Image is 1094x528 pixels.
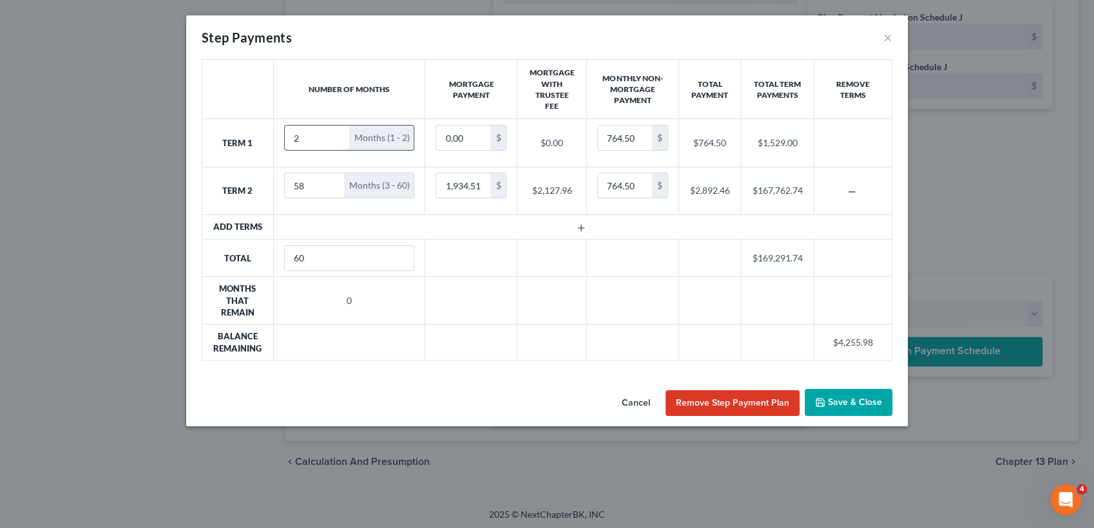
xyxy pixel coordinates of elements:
[202,214,274,239] th: Add Terms
[517,119,586,167] td: $0.00
[741,119,814,167] td: $1,529.00
[679,60,741,119] th: Total Payment
[741,60,814,119] th: Total Term Payments
[598,126,652,150] input: 0.00
[517,167,586,214] td: $2,127.96
[666,390,800,416] button: Remove Step Payment Plan
[652,126,667,150] div: $
[202,277,274,325] th: Months that Remain
[202,325,274,361] th: Balance Remaining
[202,119,274,167] th: Term 1
[1050,484,1081,515] iframe: Intercom live chat
[517,60,586,119] th: Mortgage With Trustee Fee
[425,60,517,119] th: Mortgage Payment
[436,173,490,198] input: 0.00
[349,126,414,150] div: Months (1 - 2)
[611,390,660,416] button: Cancel
[814,325,892,361] td: $4,255.98
[202,167,274,214] th: Term 2
[202,28,292,46] div: Step Payments
[490,126,506,150] div: $
[586,60,678,119] th: Monthly Non-Mortgage Payment
[741,240,814,277] td: $169,291.74
[202,240,274,277] th: Total
[1077,484,1087,495] span: 4
[285,246,414,270] input: --
[490,173,506,198] div: $
[285,173,345,198] input: --
[679,167,741,214] td: $2,892.46
[598,173,652,198] input: 0.00
[805,389,892,416] button: Save & Close
[883,30,892,45] button: ×
[814,60,892,119] th: Remove Terms
[741,167,814,214] td: $167,762.74
[285,126,350,150] input: --
[652,173,667,198] div: $
[273,277,425,325] td: 0
[679,119,741,167] td: $764.50
[436,126,490,150] input: 0.00
[273,60,425,119] th: Number of Months
[344,173,414,198] div: Months (3 - 60)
